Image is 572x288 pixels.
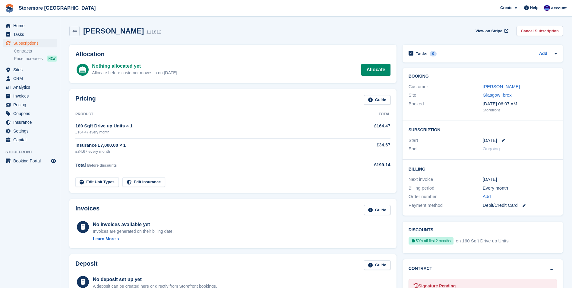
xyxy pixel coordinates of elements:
[3,92,57,100] a: menu
[483,146,500,151] span: Ongoing
[13,39,49,47] span: Subscriptions
[3,101,57,109] a: menu
[409,166,557,172] h2: Billing
[483,137,497,144] time: 2025-10-03 00:00:00 UTC
[83,27,144,35] h2: [PERSON_NAME]
[551,5,567,11] span: Account
[13,74,49,83] span: CRM
[13,101,49,109] span: Pricing
[539,50,547,57] a: Add
[47,56,57,62] div: NEW
[13,30,49,39] span: Tasks
[13,157,49,165] span: Booking Portal
[430,51,437,56] div: 0
[92,62,177,70] div: Nothing allocated yet
[517,26,563,36] a: Cancel Subscription
[3,30,57,39] a: menu
[544,5,550,11] img: Angela
[483,92,512,98] a: Glasgow Ibrox
[75,142,342,149] div: Insurance £7,000.00 × 1
[3,118,57,126] a: menu
[3,109,57,118] a: menu
[13,21,49,30] span: Home
[13,127,49,135] span: Settings
[87,163,117,168] span: Before discounts
[483,84,520,89] a: [PERSON_NAME]
[3,83,57,91] a: menu
[13,92,49,100] span: Invoices
[364,205,390,215] a: Guide
[75,162,86,168] span: Total
[3,157,57,165] a: menu
[5,4,14,13] img: stora-icon-8386f47178a22dfd0bd8f6a31ec36ba5ce8667c1dd55bd0f319d3a0aa187defe.svg
[416,51,428,56] h2: Tasks
[3,39,57,47] a: menu
[361,64,390,76] a: Allocate
[364,95,390,105] a: Guide
[14,48,57,54] a: Contracts
[409,101,483,113] div: Booked
[14,55,57,62] a: Price increases NEW
[13,118,49,126] span: Insurance
[14,56,43,62] span: Price increases
[409,202,483,209] div: Payment method
[92,70,177,76] div: Allocate before customer moves in on [DATE]
[409,228,557,232] h2: Discounts
[93,228,174,235] div: Invoices are generated on their billing date.
[483,176,557,183] div: [DATE]
[93,236,174,242] a: Learn More
[122,177,165,187] a: Edit Insurance
[483,101,557,107] div: [DATE] 06:07 AM
[75,123,342,130] div: 160 Sqft Drive up Units × 1
[473,26,510,36] a: View on Stripe
[75,130,342,135] div: £164.47 every month
[13,109,49,118] span: Coupons
[75,51,390,58] h2: Allocation
[483,193,491,200] a: Add
[500,5,512,11] span: Create
[93,221,174,228] div: No invoices available yet
[409,137,483,144] div: Start
[75,260,97,270] h2: Deposit
[342,119,390,138] td: £164.47
[75,205,100,215] h2: Invoices
[3,74,57,83] a: menu
[409,146,483,152] div: End
[93,276,217,283] div: No deposit set up yet
[409,74,557,79] h2: Booking
[146,29,161,36] div: 111812
[530,5,539,11] span: Help
[342,162,390,168] div: £199.14
[13,66,49,74] span: Sites
[409,193,483,200] div: Order number
[16,3,98,13] a: Storemore [GEOGRAPHIC_DATA]
[342,138,390,158] td: £34.67
[3,21,57,30] a: menu
[483,202,557,209] div: Debit/Credit Card
[409,83,483,90] div: Customer
[93,236,115,242] div: Learn More
[483,185,557,192] div: Every month
[75,177,119,187] a: Edit Unit Types
[342,110,390,119] th: Total
[455,238,509,243] span: on 160 Sqft Drive up Units
[409,176,483,183] div: Next invoice
[50,157,57,165] a: Preview store
[13,83,49,91] span: Analytics
[409,185,483,192] div: Billing period
[75,110,342,119] th: Product
[476,28,502,34] span: View on Stripe
[75,149,342,155] div: £34.67 every month
[364,260,390,270] a: Guide
[75,95,96,105] h2: Pricing
[5,149,60,155] span: Storefront
[3,66,57,74] a: menu
[409,237,453,245] div: 50% off first 2 months
[409,265,432,272] h2: Contract
[3,127,57,135] a: menu
[409,126,557,133] h2: Subscription
[483,107,557,113] div: Storefront
[3,136,57,144] a: menu
[409,92,483,99] div: Site
[13,136,49,144] span: Capital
